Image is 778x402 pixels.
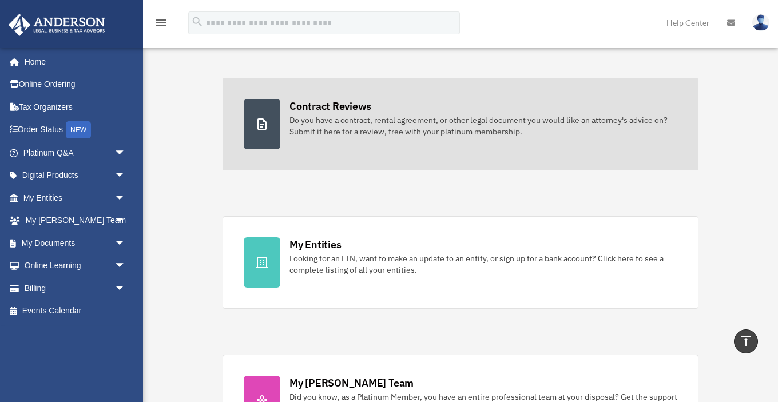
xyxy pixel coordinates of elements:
a: My Entities Looking for an EIN, want to make an update to an entity, or sign up for a bank accoun... [223,216,698,309]
i: vertical_align_top [739,334,753,348]
span: arrow_drop_down [114,209,137,233]
div: Contract Reviews [289,99,371,113]
a: Billingarrow_drop_down [8,277,143,300]
a: vertical_align_top [734,329,758,353]
i: search [191,15,204,28]
a: My Entitiesarrow_drop_down [8,186,143,209]
div: Do you have a contract, rental agreement, or other legal document you would like an attorney's ad... [289,114,677,137]
i: menu [154,16,168,30]
a: Online Learningarrow_drop_down [8,254,143,277]
img: User Pic [752,14,769,31]
a: My Documentsarrow_drop_down [8,232,143,254]
span: arrow_drop_down [114,232,137,255]
a: Online Ordering [8,73,143,96]
div: NEW [66,121,91,138]
div: My Entities [289,237,341,252]
a: Tax Organizers [8,95,143,118]
a: Home [8,50,137,73]
a: menu [154,20,168,30]
img: Anderson Advisors Platinum Portal [5,14,109,36]
span: arrow_drop_down [114,277,137,300]
a: My [PERSON_NAME] Teamarrow_drop_down [8,209,143,232]
div: Looking for an EIN, want to make an update to an entity, or sign up for a bank account? Click her... [289,253,677,276]
a: Order StatusNEW [8,118,143,142]
a: Platinum Q&Aarrow_drop_down [8,141,143,164]
span: arrow_drop_down [114,186,137,210]
a: Contract Reviews Do you have a contract, rental agreement, or other legal document you would like... [223,78,698,170]
span: arrow_drop_down [114,141,137,165]
span: arrow_drop_down [114,164,137,188]
span: arrow_drop_down [114,254,137,278]
div: My [PERSON_NAME] Team [289,376,414,390]
a: Digital Productsarrow_drop_down [8,164,143,187]
a: Events Calendar [8,300,143,323]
